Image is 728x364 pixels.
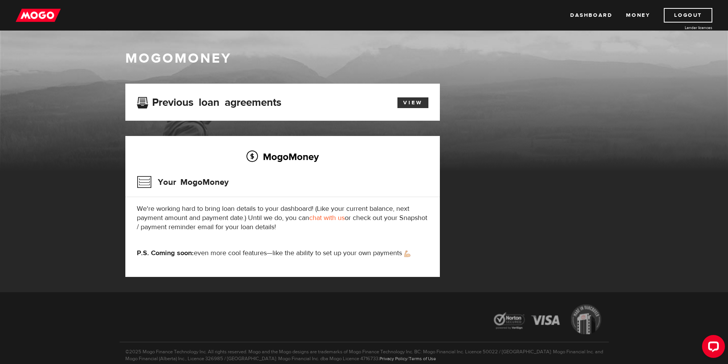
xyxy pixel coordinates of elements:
p: ©2025 Mogo Finance Technology Inc. All rights reserved. Mogo and the Mogo designs are trademarks ... [120,342,609,362]
p: We're working hard to bring loan details to your dashboard! (Like your current balance, next paym... [137,204,428,232]
iframe: LiveChat chat widget [696,332,728,364]
a: View [397,97,428,108]
a: Money [626,8,650,23]
h2: MogoMoney [137,149,428,165]
a: Lender licences [655,25,712,31]
img: legal-icons-92a2ffecb4d32d839781d1b4e4802d7b.png [486,299,609,342]
img: mogo_logo-11ee424be714fa7cbb0f0f49df9e16ec.png [16,8,61,23]
h3: Previous loan agreements [137,96,281,106]
strong: P.S. Coming soon: [137,249,194,257]
h3: Your MogoMoney [137,172,229,192]
p: even more cool features—like the ability to set up your own payments [137,249,428,258]
a: Dashboard [570,8,612,23]
a: Logout [664,8,712,23]
a: Privacy Policy [379,356,407,362]
a: Terms of Use [409,356,436,362]
h1: MogoMoney [125,50,603,66]
img: strong arm emoji [404,251,410,257]
a: chat with us [309,214,345,222]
